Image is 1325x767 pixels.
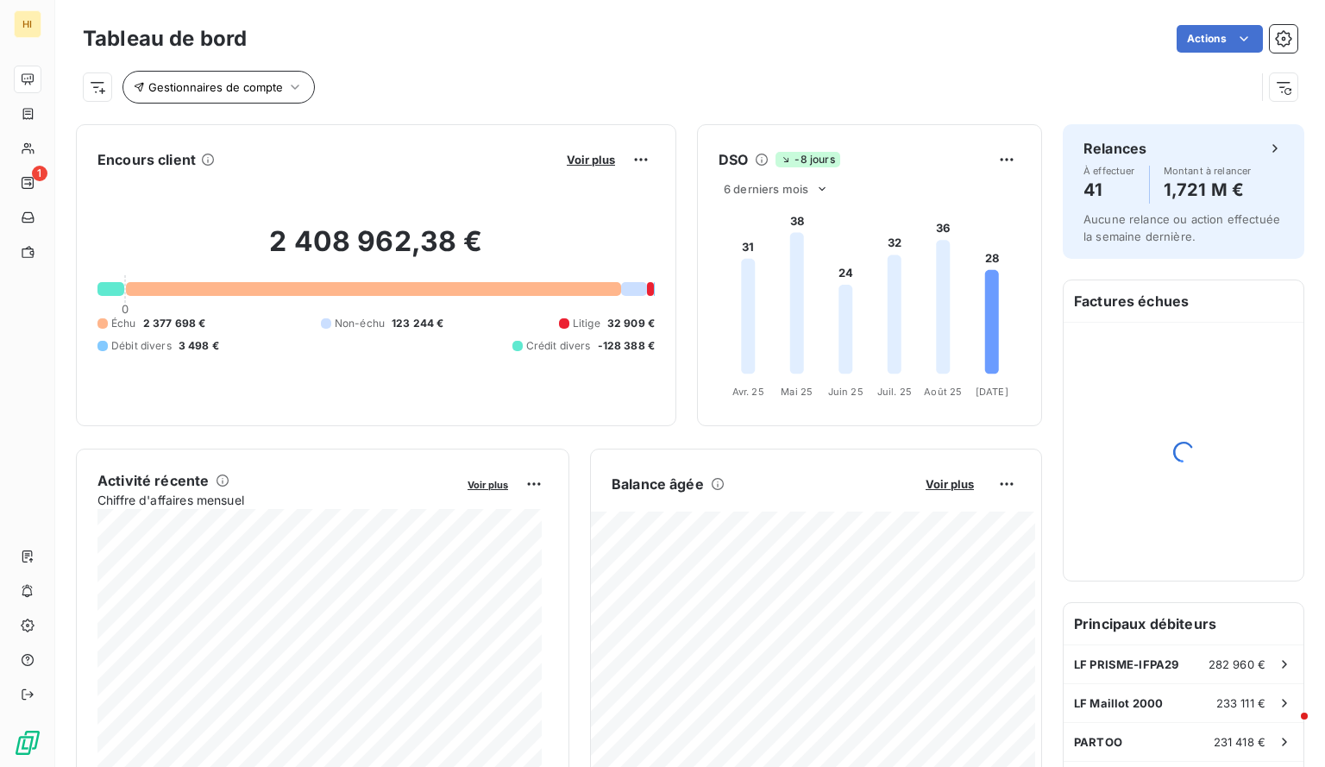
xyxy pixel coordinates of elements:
[828,386,863,398] tspan: Juin 25
[1214,735,1265,749] span: 231 418 €
[924,386,962,398] tspan: Août 25
[1064,603,1303,644] h6: Principaux débiteurs
[562,152,620,167] button: Voir plus
[724,182,808,196] span: 6 derniers mois
[920,476,979,492] button: Voir plus
[1177,25,1263,53] button: Actions
[462,476,513,492] button: Voir plus
[111,316,136,331] span: Échu
[1064,280,1303,322] h6: Factures échues
[612,474,704,494] h6: Balance âgée
[179,338,219,354] span: 3 498 €
[97,149,196,170] h6: Encours client
[1074,657,1178,671] span: LF PRISME-IFPA29
[32,166,47,181] span: 1
[97,491,455,509] span: Chiffre d'affaires mensuel
[1164,176,1252,204] h4: 1,721 M €
[1083,212,1280,243] span: Aucune relance ou action effectuée la semaine dernière.
[97,224,655,276] h2: 2 408 962,38 €
[877,386,912,398] tspan: Juil. 25
[392,316,443,331] span: 123 244 €
[122,302,129,316] span: 0
[14,729,41,757] img: Logo LeanPay
[83,23,247,54] h3: Tableau de bord
[732,386,764,398] tspan: Avr. 25
[1209,657,1265,671] span: 282 960 €
[335,316,385,331] span: Non-échu
[719,149,748,170] h6: DSO
[148,80,283,94] span: Gestionnaires de compte
[14,10,41,38] div: HI
[781,386,813,398] tspan: Mai 25
[598,338,656,354] span: -128 388 €
[976,386,1008,398] tspan: [DATE]
[1083,166,1135,176] span: À effectuer
[1074,696,1163,710] span: LF Maillot 2000
[468,479,508,491] span: Voir plus
[1074,735,1122,749] span: PARTOO
[122,71,315,104] button: Gestionnaires de compte
[573,316,600,331] span: Litige
[567,153,615,167] span: Voir plus
[1164,166,1252,176] span: Montant à relancer
[926,477,974,491] span: Voir plus
[607,316,655,331] span: 32 909 €
[526,338,591,354] span: Crédit divers
[1266,708,1308,750] iframe: Intercom live chat
[1083,138,1146,159] h6: Relances
[776,152,839,167] span: -8 jours
[143,316,206,331] span: 2 377 698 €
[111,338,172,354] span: Débit divers
[97,470,209,491] h6: Activité récente
[1083,176,1135,204] h4: 41
[1216,696,1265,710] span: 233 111 €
